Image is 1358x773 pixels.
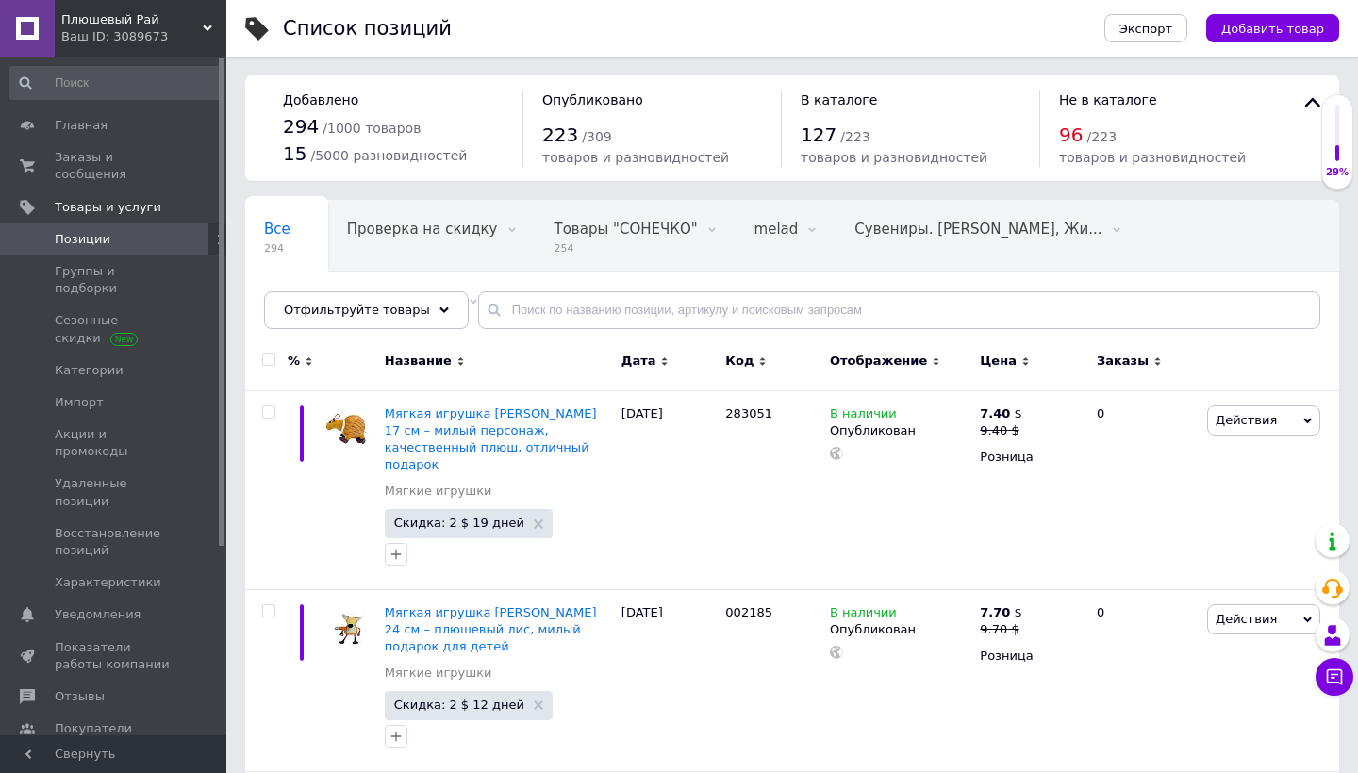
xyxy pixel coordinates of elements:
span: В наличии [830,605,897,625]
span: / 309 [582,129,611,144]
span: Удаленные позиции [55,475,174,509]
span: Проверка на скидку [347,221,498,238]
span: Восстановление позиций [55,525,174,559]
button: Экспорт [1104,14,1187,42]
span: Код [725,353,754,370]
div: Опубликован [830,621,970,638]
span: Скидка: 2 $ 12 дней [394,699,524,711]
span: Добавлено [283,92,358,107]
input: Поиск [9,66,223,100]
span: 294 [283,115,319,138]
div: Список позиций [283,19,452,39]
span: Опубликовано [542,92,643,107]
span: Позиции [55,231,110,248]
span: Скидка: 2 $ 19 дней [394,517,524,529]
button: Добавить товар [1206,14,1339,42]
span: / 1000 товаров [323,121,421,136]
div: 29% [1322,166,1352,179]
span: Название [385,353,452,370]
div: $ [980,405,1022,422]
span: 223 [542,123,578,146]
span: Товары и услуги [55,199,161,216]
span: Характеристики [55,574,161,591]
span: Импорт [55,394,104,411]
span: Все [264,221,290,238]
span: % [288,353,300,370]
span: Товары "СОНЕЧКО" [555,221,698,238]
span: Показатели работы компании [55,639,174,673]
span: В каталоге [801,92,877,107]
div: [DATE] [617,589,721,771]
span: Главная [55,117,108,134]
span: товаров и разновидностей [542,150,729,165]
span: Скидка закончилась, На... [264,292,459,309]
span: Отзывы [55,688,105,705]
span: 15 [283,142,306,165]
span: Плюшевый Рай [61,11,203,28]
div: Скидка закончилась, На складе, В наличии [245,272,497,344]
span: товаров и разновидностей [1059,150,1246,165]
div: Опубликован [830,422,970,439]
span: товаров и разновидностей [801,150,987,165]
span: Экспорт [1119,22,1172,36]
span: 127 [801,123,836,146]
input: Поиск по названию позиции, артикулу и поисковым запросам [478,291,1320,329]
span: Действия [1216,413,1277,427]
span: Отфильтруйте товары [284,303,430,317]
span: Акции и промокоды [55,426,174,460]
div: Сувениры. Хлопушки, Животные. Лизуны. Антистресс-игрушки, Посудки. Продукты, От 30 до 70см, 0, Ли... [836,201,1139,272]
span: Заказы [1097,353,1149,370]
span: 294 [264,241,290,255]
div: Розница [980,648,1081,665]
div: [DATE] [617,390,721,589]
span: / 5000 разновидностей [311,148,468,163]
span: Отображение [830,353,927,370]
span: Покупатели [55,720,132,737]
img: Мягкая игрушка Бурбалони Лулилоли 17 см – милый персонаж, качественный плюш, отличный подарок [321,405,375,450]
span: Не в каталоге [1059,92,1157,107]
a: Мягкая игрушка [PERSON_NAME] 17 см – милый персонаж, качественный плюш, отличный подарок [385,406,597,472]
span: Действия [1216,612,1277,626]
span: 283051 [725,406,772,420]
span: Дата [621,353,656,370]
span: 96 [1059,123,1083,146]
span: Уведомления [55,606,141,623]
div: 9.70 $ [980,621,1022,638]
span: / 223 [840,129,869,144]
span: В наличии [830,406,897,426]
span: Категории [55,362,124,379]
div: Розница [980,449,1081,466]
div: $ [980,604,1022,621]
span: melad [754,221,799,238]
span: 254 [555,241,698,255]
span: 002185 [725,605,772,619]
span: Группы и подборки [55,263,174,297]
div: 0 [1085,589,1202,771]
span: Сувениры. [PERSON_NAME], Жи... [854,221,1101,238]
span: Добавить товар [1221,22,1324,36]
span: Цена [980,353,1017,370]
button: Чат с покупателем [1316,658,1353,696]
span: / 223 [1087,129,1117,144]
a: Мягкая игрушка [PERSON_NAME] 24 см – плюшевый лис, милый подарок для детей [385,605,597,653]
div: 9.40 $ [980,422,1022,439]
b: 7.40 [980,406,1010,420]
span: Заказы и сообщения [55,149,174,183]
div: Ваш ID: 3089673 [61,28,226,45]
div: 0 [1085,390,1202,589]
a: Мягкие игрушки [385,665,492,682]
img: Мягкая игрушка Лисенок 24 см – плюшевый лис, милый подарок для детей [321,604,375,654]
a: Мягкие игрушки [385,483,492,500]
span: Сезонные скидки [55,312,174,346]
b: 7.70 [980,605,1010,619]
